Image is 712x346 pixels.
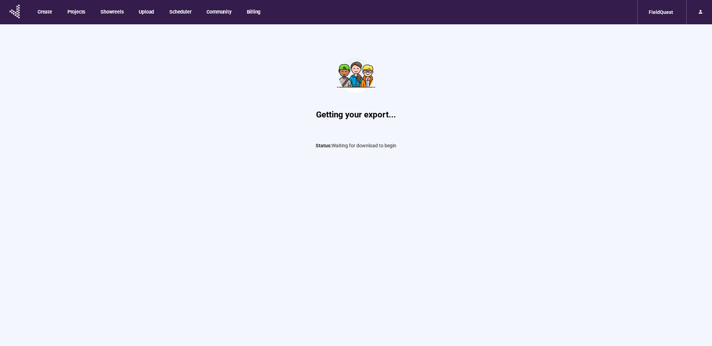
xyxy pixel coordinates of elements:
button: Scheduler [164,4,196,19]
button: Projects [62,4,90,19]
div: FieldQuest [645,6,677,19]
span: Status: [316,143,332,148]
p: Waiting for download to begin [252,142,460,149]
button: Upload [133,4,159,19]
button: Community [201,4,236,19]
button: Showreels [95,4,128,19]
button: Create [32,4,57,19]
button: Billing [241,4,266,19]
img: Teamwork [330,49,382,101]
h1: Getting your export... [252,108,460,122]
